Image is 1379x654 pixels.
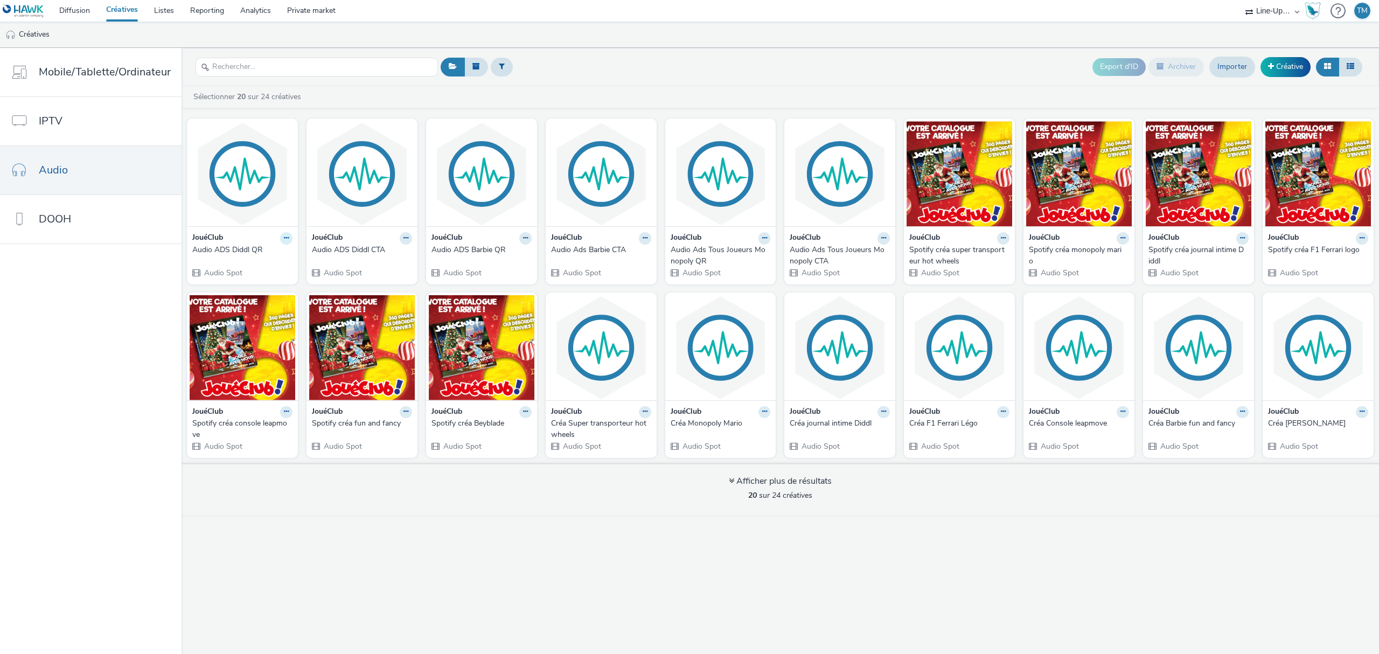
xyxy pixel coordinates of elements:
a: Audio ADS Diddl QR [192,245,292,255]
span: Audio Spot [1279,441,1318,451]
button: Liste [1339,58,1362,76]
img: Audio Ads Tous Joueurs Monopoly QR visual [668,121,774,226]
img: Audio ADS Diddl CTA visual [309,121,415,226]
a: Créa F1 Ferrari Légo [909,418,1009,429]
a: Créa Console leapmove [1029,418,1129,429]
span: Audio Spot [1040,268,1079,278]
span: Audio Spot [1040,441,1079,451]
a: Audio Ads Tous Joueurs Monopoly QR [671,245,771,267]
strong: JouéClub [909,232,940,245]
div: Spotify créa F1 Ferrari logo [1268,245,1364,255]
img: Créa Console leapmove visual [1026,295,1132,400]
div: Audio Ads Barbie CTA [551,245,647,255]
a: Importer [1209,57,1255,77]
span: Audio [39,162,68,178]
span: Audio Spot [562,268,601,278]
a: Audio ADS Diddl CTA [312,245,412,255]
strong: JouéClub [431,232,462,245]
div: Audio Ads Tous Joueurs Monopoly CTA [790,245,886,267]
a: Spotify créa Beyblade [431,418,532,429]
div: Spotify créa super transporteur hot wheels [909,245,1005,267]
strong: JouéClub [431,406,462,419]
span: Audio Spot [442,268,482,278]
a: Créa Barbie fun and fancy [1148,418,1249,429]
strong: JouéClub [1148,232,1179,245]
strong: JouéClub [790,232,820,245]
button: Grille [1316,58,1339,76]
div: Créa F1 Ferrari Légo [909,418,1005,429]
div: Créa Super transporteur hot wheels [551,418,647,440]
a: Créa Monopoly Mario [671,418,771,429]
strong: JouéClub [312,406,343,419]
a: Audio Ads Tous Joueurs Monopoly CTA [790,245,890,267]
div: Audio Ads Tous Joueurs Monopoly QR [671,245,767,267]
a: Sélectionner sur 24 créatives [192,92,305,102]
strong: JouéClub [551,232,582,245]
span: Audio Spot [562,441,601,451]
a: Spotify créa monopoly mario [1029,245,1129,267]
strong: JouéClub [671,406,701,419]
strong: 20 [237,92,246,102]
strong: JouéClub [1268,232,1299,245]
a: Créa [PERSON_NAME] [1268,418,1368,429]
img: Créa Barbie fun and fancy visual [1146,295,1251,400]
img: Spotify créa console leapmove visual [190,295,295,400]
img: Spotify créa F1 Ferrari logo visual [1265,121,1371,226]
img: Audio Ads Tous Joueurs Monopoly CTA visual [787,121,893,226]
img: Créa journal intime Diddl visual [787,295,893,400]
span: Audio Spot [681,441,721,451]
img: audio [5,30,16,40]
span: DOOH [39,211,71,227]
a: Spotify créa fun and fancy [312,418,412,429]
img: Audio ADS Diddl QR visual [190,121,295,226]
img: Spotify créa monopoly mario visual [1026,121,1132,226]
div: Spotify créa monopoly mario [1029,245,1125,267]
a: Spotify créa super transporteur hot wheels [909,245,1009,267]
a: Hawk Academy [1305,2,1325,19]
a: Audio ADS Barbie QR [431,245,532,255]
strong: JouéClub [192,406,223,419]
div: Créa Console leapmove [1029,418,1125,429]
button: Archiver [1148,58,1204,76]
img: Créa F1 Ferrari Légo visual [907,295,1012,400]
img: undefined Logo [3,4,44,18]
img: Spotify créa fun and fancy visual [309,295,415,400]
span: Audio Spot [442,441,482,451]
div: Spotify créa console leapmove [192,418,288,440]
div: TM [1357,3,1368,19]
a: Spotify créa F1 Ferrari logo [1268,245,1368,255]
span: Audio Spot [323,268,362,278]
strong: JouéClub [1029,406,1060,419]
img: Audio Ads Barbie CTA visual [548,121,654,226]
span: Mobile/Tablette/Ordinateur [39,64,171,80]
span: Audio Spot [800,441,840,451]
a: Créa Super transporteur hot wheels [551,418,651,440]
div: Spotify créa Beyblade [431,418,527,429]
a: Audio Ads Barbie CTA [551,245,651,255]
span: Audio Spot [203,441,242,451]
strong: JouéClub [671,232,701,245]
div: Afficher plus de résultats [729,475,832,488]
div: Créa Barbie fun and fancy [1148,418,1244,429]
img: Spotify créa Beyblade visual [429,295,534,400]
span: Audio Spot [203,268,242,278]
span: Audio Spot [681,268,721,278]
strong: JouéClub [1268,406,1299,419]
span: Audio Spot [800,268,840,278]
a: Créative [1260,57,1311,76]
strong: 20 [748,490,757,500]
a: Spotify créa console leapmove [192,418,292,440]
strong: JouéClub [1148,406,1179,419]
div: Audio ADS Diddl CTA [312,245,408,255]
button: Export d'ID [1092,58,1146,75]
div: Spotify créa journal intime Diddl [1148,245,1244,267]
img: Créa Super transporteur hot wheels visual [548,295,654,400]
strong: JouéClub [909,406,940,419]
div: Spotify créa fun and fancy [312,418,408,429]
span: sur 24 créatives [748,490,812,500]
span: Audio Spot [920,441,959,451]
img: Hawk Academy [1305,2,1321,19]
div: Créa Monopoly Mario [671,418,767,429]
span: Audio Spot [1159,441,1199,451]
